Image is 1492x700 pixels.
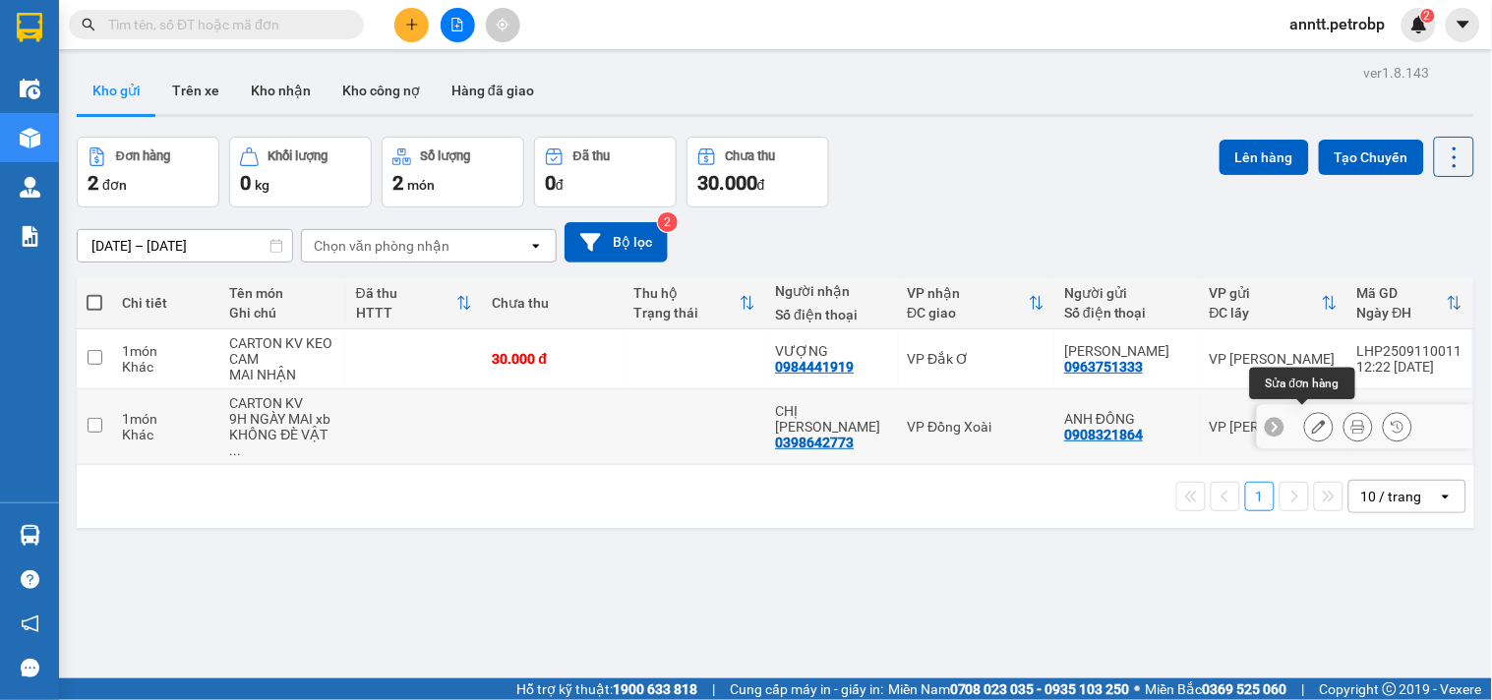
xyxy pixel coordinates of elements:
span: Miền Bắc [1146,678,1287,700]
button: Trên xe [156,67,235,114]
div: 9H NGÀY MAI xb KHÔNG ĐÈ VẬT NẶNG LÊN, HƯ BỂ KHÔNG ĐỀN [229,411,335,458]
img: warehouse-icon [20,177,40,198]
span: message [21,659,39,677]
div: CHỊ THẢO [775,403,887,435]
div: ANH ĐÔNG [1064,411,1190,427]
button: Tạo Chuyến [1319,140,1424,175]
div: CARTON KV [229,395,335,411]
span: món [407,177,435,193]
span: plus [405,18,419,31]
span: file-add [450,18,464,31]
div: Số điện thoại [1064,305,1190,321]
div: Người gửi [1064,285,1190,301]
span: 2 [392,171,403,195]
span: notification [21,614,39,633]
div: 1 món [122,411,209,427]
div: Khác [122,359,209,375]
th: Toggle SortBy [624,277,765,329]
div: CARTON KV KEO CAM [229,335,335,367]
img: warehouse-icon [20,79,40,99]
span: Miền Nam [888,678,1130,700]
span: đơn [102,177,127,193]
div: MAI NHẬN [229,367,335,382]
div: VP gửi [1210,285,1322,301]
div: Ngày ĐH [1357,305,1447,321]
div: Số lượng [421,149,471,163]
div: Khối lượng [269,149,328,163]
div: Thu hộ [633,285,740,301]
input: Tìm tên, số ĐT hoặc mã đơn [108,14,340,35]
div: Sửa đơn hàng [1250,368,1355,399]
div: 12:22 [DATE] [1357,359,1462,375]
div: HTTT [356,305,457,321]
strong: 0708 023 035 - 0935 103 250 [950,681,1130,697]
div: ANH HƯNG [1064,343,1190,359]
strong: 1900 633 818 [613,681,697,697]
span: đ [757,177,765,193]
th: Toggle SortBy [1347,277,1472,329]
span: đ [556,177,564,193]
button: plus [394,8,429,42]
span: | [1302,678,1305,700]
svg: open [528,238,544,254]
div: 0398642773 [775,435,854,450]
button: aim [486,8,520,42]
span: copyright [1383,682,1397,696]
button: Khối lượng0kg [229,137,372,207]
span: aim [496,18,509,31]
th: Toggle SortBy [346,277,483,329]
div: 1 món [122,343,209,359]
button: Kho công nợ [327,67,436,114]
div: VP [PERSON_NAME] [1210,419,1338,435]
sup: 2 [1421,9,1435,23]
div: Đơn hàng [116,149,170,163]
div: Chọn văn phòng nhận [314,236,449,256]
span: question-circle [21,570,39,589]
span: anntt.petrobp [1275,12,1402,36]
div: VP Đắk Ơ [908,351,1045,367]
span: search [82,18,95,31]
div: 10 / trang [1361,487,1422,506]
strong: 0369 525 060 [1203,681,1287,697]
img: solution-icon [20,226,40,247]
span: Cung cấp máy in - giấy in: [730,678,883,700]
div: Chi tiết [122,295,209,311]
div: Đã thu [573,149,610,163]
div: 0908321864 [1064,427,1143,442]
div: Đã thu [356,285,457,301]
img: warehouse-icon [20,525,40,546]
span: 2 [1424,9,1431,23]
div: Ghi chú [229,305,335,321]
button: Kho gửi [77,67,156,114]
img: logo-vxr [17,13,42,42]
div: ver 1.8.143 [1364,62,1430,84]
button: file-add [441,8,475,42]
div: ĐC giao [908,305,1030,321]
button: Kho nhận [235,67,327,114]
div: 0984441919 [775,359,854,375]
button: Đơn hàng2đơn [77,137,219,207]
div: LHP2509110011 [1357,343,1462,359]
div: Tên món [229,285,335,301]
button: Lên hàng [1220,140,1309,175]
span: 0 [240,171,251,195]
div: Sửa đơn hàng [1304,412,1334,441]
th: Toggle SortBy [1200,277,1347,329]
button: Hàng đã giao [436,67,550,114]
input: Select a date range. [78,230,292,262]
span: | [712,678,715,700]
button: caret-down [1446,8,1480,42]
span: Hỗ trợ kỹ thuật: [516,678,697,700]
button: Số lượng2món [382,137,524,207]
div: Người nhận [775,283,887,299]
button: Đã thu0đ [534,137,677,207]
div: Trạng thái [633,305,740,321]
div: VP [PERSON_NAME] [1210,351,1338,367]
th: Toggle SortBy [898,277,1055,329]
button: Bộ lọc [565,222,668,262]
span: 30.000 [697,171,757,195]
div: Chưa thu [726,149,776,163]
div: 0963751333 [1064,359,1143,375]
span: 2 [88,171,98,195]
div: Mã GD [1357,285,1447,301]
